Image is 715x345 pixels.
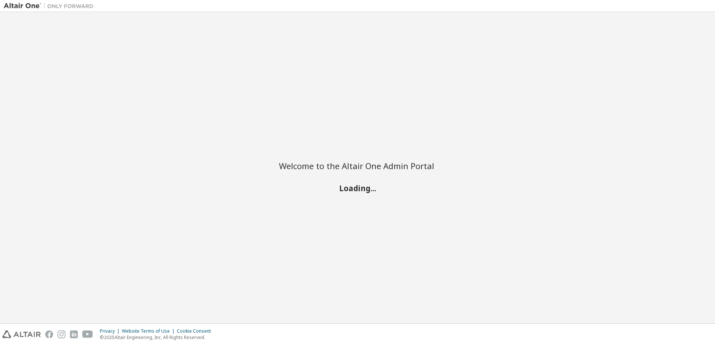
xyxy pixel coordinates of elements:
[177,328,215,334] div: Cookie Consent
[45,330,53,338] img: facebook.svg
[2,330,41,338] img: altair_logo.svg
[4,2,97,10] img: Altair One
[279,183,436,193] h2: Loading...
[279,161,436,171] h2: Welcome to the Altair One Admin Portal
[82,330,93,338] img: youtube.svg
[100,334,215,341] p: © 2025 Altair Engineering, Inc. All Rights Reserved.
[70,330,78,338] img: linkedin.svg
[100,328,122,334] div: Privacy
[122,328,177,334] div: Website Terms of Use
[58,330,65,338] img: instagram.svg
